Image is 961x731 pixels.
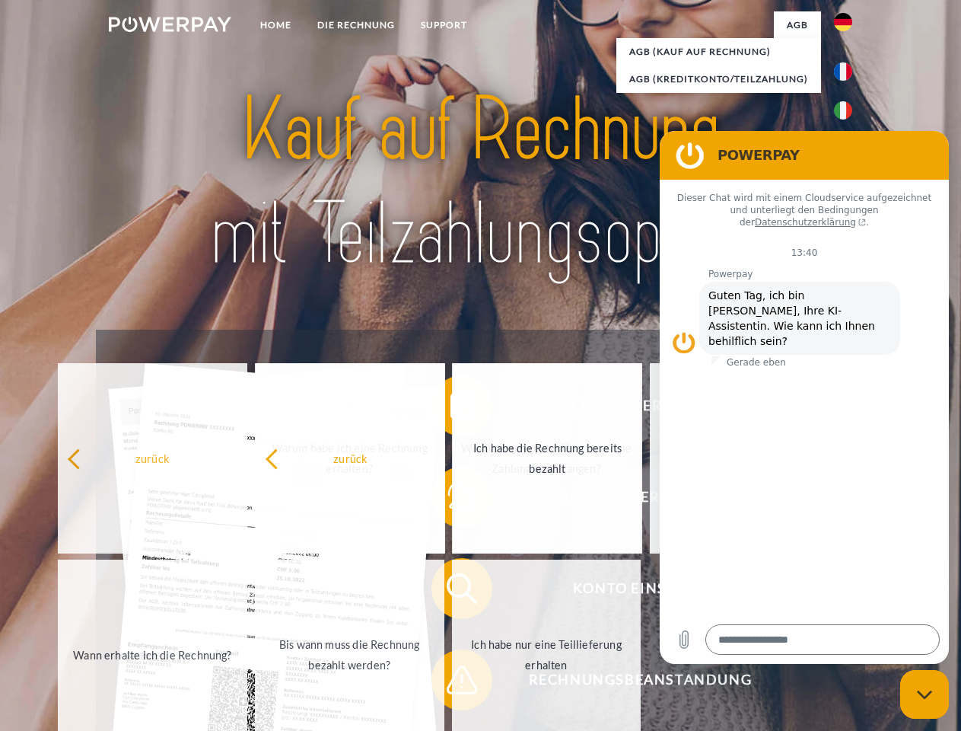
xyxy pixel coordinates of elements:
[264,634,435,675] div: Bis wann muss die Rechnung bezahlt werden?
[900,670,949,719] iframe: Schaltfläche zum Öffnen des Messaging-Fensters; Konversation läuft
[834,62,852,81] img: fr
[834,13,852,31] img: de
[247,11,304,39] a: Home
[834,101,852,120] img: it
[659,438,830,479] div: [PERSON_NAME] wurde retourniert
[304,11,408,39] a: DIE RECHNUNG
[67,644,238,665] div: Wann erhalte ich die Rechnung?
[109,17,231,32] img: logo-powerpay-white.svg
[774,11,821,39] a: agb
[145,73,816,292] img: title-powerpay_de.svg
[67,448,238,468] div: zurück
[616,65,821,93] a: AGB (Kreditkonto/Teilzahlung)
[461,634,632,675] div: Ich habe nur eine Teillieferung erhalten
[660,131,949,664] iframe: Messaging-Fenster
[616,38,821,65] a: AGB (Kauf auf Rechnung)
[462,438,633,479] div: Ich habe die Rechnung bereits bezahlt
[265,448,436,468] div: zurück
[408,11,480,39] a: SUPPORT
